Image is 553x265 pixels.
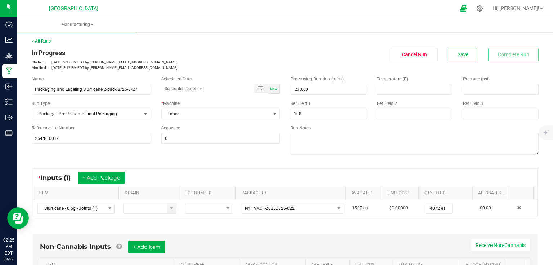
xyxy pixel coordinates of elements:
inline-svg: Analytics [5,36,13,44]
a: Unit CostSortable [388,190,416,196]
span: Manufacturing [17,22,138,28]
span: Run Notes [291,125,311,131]
a: Sortable [515,190,531,196]
inline-svg: Outbound [5,114,13,121]
p: [DATE] 2:17 PM EDT by [PERSON_NAME][EMAIL_ADDRESS][DOMAIN_NAME] [32,65,280,70]
span: Slurricane - 0.5g - Joints (1) [38,203,105,213]
span: Ref Field 2 [377,101,397,106]
span: Package - Pre Rolls into Final Packaging [32,109,141,119]
span: Save [458,52,468,57]
input: Scheduled Datetime [161,84,247,93]
span: Inputs (1) [40,174,78,182]
a: Manufacturing [17,17,138,32]
span: Machine [163,101,180,106]
span: Complete Run [498,52,529,57]
span: Now [270,87,278,91]
a: Allocated CostSortable [478,190,506,196]
span: Scheduled Date [161,76,192,81]
span: Cancel Run [402,52,427,57]
span: Modified: [32,65,51,70]
span: Ref Field 3 [463,101,483,106]
span: Ref Field 1 [291,101,311,106]
span: NO DATA FOUND [37,203,115,214]
a: LOT NUMBERSortable [185,190,233,196]
button: Complete Run [488,48,539,61]
span: Run Type [32,100,50,107]
button: + Add Package [78,172,125,184]
p: [DATE] 2:17 PM EDT by [PERSON_NAME][EMAIL_ADDRESS][DOMAIN_NAME] [32,59,280,65]
inline-svg: Reports [5,129,13,137]
span: Labor [162,109,271,119]
span: Processing Duration (mins) [291,76,344,81]
span: Toggle popup [254,84,268,93]
span: Pressure (psi) [463,76,490,81]
span: ea [363,206,368,211]
span: 1507 [352,206,362,211]
a: AVAILABLESortable [351,190,379,196]
span: $0.00000 [389,206,408,211]
span: Reference Lot Number [32,125,75,131]
inline-svg: Dashboard [5,21,13,28]
inline-svg: Inventory [5,98,13,106]
p: 08/27 [3,256,14,262]
div: Manage settings [475,5,484,12]
a: PACKAGE IDSortable [242,190,343,196]
button: Receive Non-Cannabis [471,239,530,251]
a: STRAINSortable [125,190,177,196]
span: Non-Cannabis Inputs [40,243,111,251]
a: Add Non-Cannabis items that were also consumed in the run (e.g. gloves and packaging); Also add N... [116,243,122,251]
a: < All Runs [32,39,51,44]
inline-svg: Manufacturing [5,67,13,75]
span: NYHVACT-20250826-022 [245,206,295,211]
iframe: Resource center [7,207,29,229]
a: QTY TO USESortable [424,190,469,196]
inline-svg: Grow [5,52,13,59]
a: ITEMSortable [39,190,116,196]
span: Hi, [PERSON_NAME]! [493,5,539,11]
p: 02:25 PM EDT [3,237,14,256]
button: Save [449,48,477,61]
div: In Progress [32,48,280,58]
button: Cancel Run [391,48,438,61]
button: + Add Item [128,241,165,253]
span: Sequence [161,125,180,131]
span: Open Ecommerce Menu [455,1,472,16]
span: Name [32,76,44,81]
span: $0.00 [480,206,491,211]
span: [GEOGRAPHIC_DATA] [49,5,98,12]
inline-svg: Inbound [5,83,13,90]
span: Temperature (F) [377,76,408,81]
span: Started: [32,59,51,65]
